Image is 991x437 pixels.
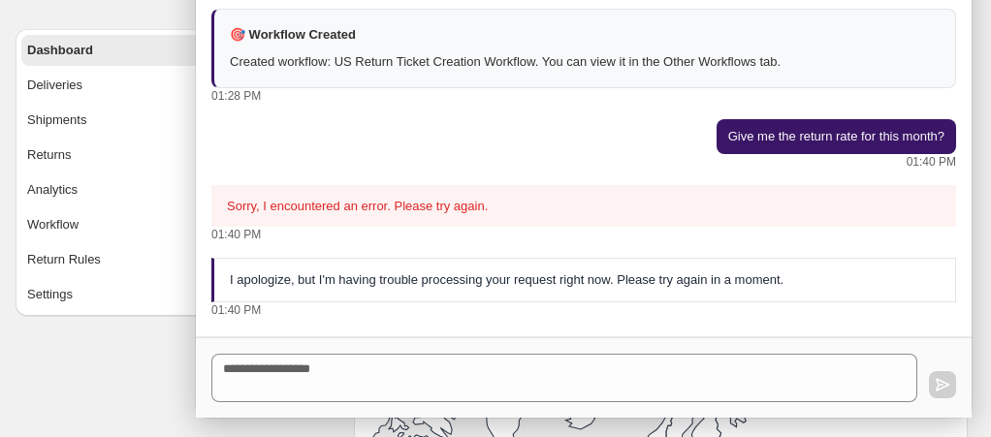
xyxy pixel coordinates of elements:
[230,52,940,72] p: Created workflow: US Return Ticket Creation Workflow. You can view it in the Other Workflows tab.
[21,244,325,275] button: Return Rules
[27,76,82,95] span: Deliveries
[21,105,325,136] button: Shipments
[227,197,941,216] div: Sorry, I encountered an error. Please try again.
[21,140,325,171] button: Returns
[21,209,325,240] button: Workflow
[21,174,325,205] button: Analytics
[211,227,261,242] p: 01:40 PM
[21,35,325,66] button: Dashboard
[27,180,78,200] span: Analytics
[230,270,940,290] div: I apologize, but I'm having trouble processing your request right now. Please try again in a moment.
[21,70,325,101] button: Deliveries
[27,41,93,60] span: Dashboard
[27,215,79,234] span: Workflow
[728,127,944,146] p: Give me the return rate for this month?
[211,88,261,104] p: 01:28 PM
[27,110,86,130] span: Shipments
[21,279,325,310] button: Settings
[211,302,261,318] p: 01:40 PM
[27,250,101,269] span: Return Rules
[27,145,72,165] span: Returns
[230,25,356,45] p: 🎯 Workflow Created
[27,285,73,304] span: Settings
[907,154,956,170] p: 01:40 PM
